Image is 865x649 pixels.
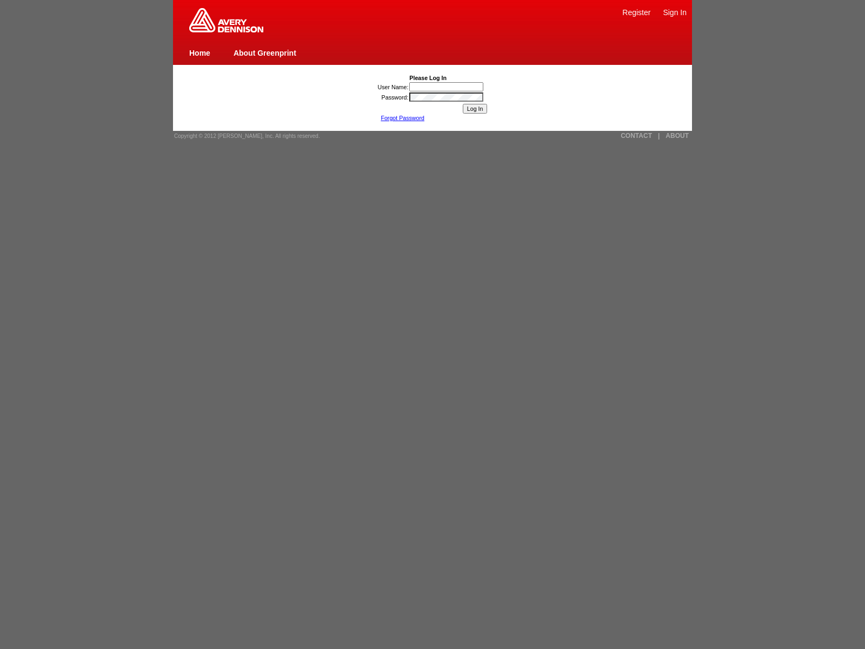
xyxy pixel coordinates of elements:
span: Copyright © 2012 [PERSON_NAME], Inc. All rights reserved. [174,133,320,139]
a: About Greenprint [234,49,296,57]
a: Register [622,8,650,17]
label: User Name: [378,84,409,90]
a: Forgot Password [381,115,424,121]
img: Home [189,8,263,32]
input: Log In [463,104,488,114]
a: Greenprint [189,27,263,34]
b: Please Log In [409,75,447,81]
label: Password: [382,94,409,101]
a: ABOUT [666,132,689,140]
a: | [658,132,660,140]
a: CONTACT [621,132,652,140]
a: Home [189,49,210,57]
a: Sign In [663,8,687,17]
